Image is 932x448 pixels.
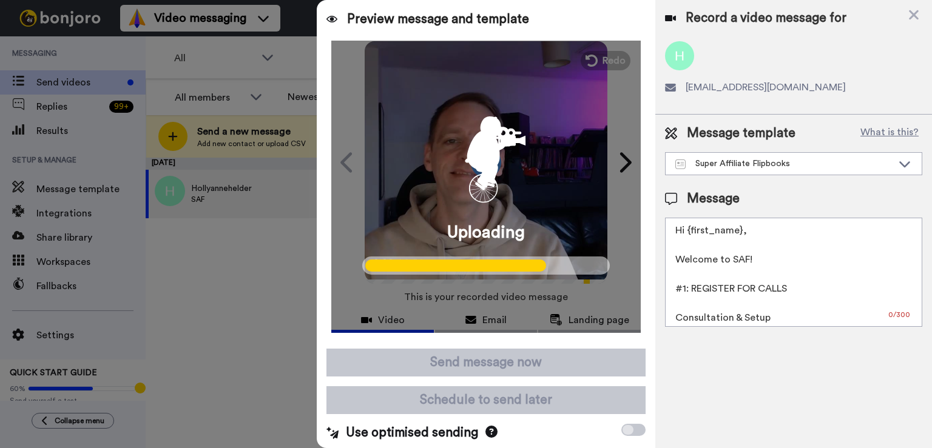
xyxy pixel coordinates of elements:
button: Schedule to send later [326,386,646,414]
span: [EMAIL_ADDRESS][DOMAIN_NAME] [686,80,846,95]
span: Uploading [447,220,525,244]
img: Message-temps.svg [675,159,686,169]
span: Message [687,190,740,208]
span: Message template [687,124,795,142]
button: What is this? [857,124,922,142]
textarea: Hi {first_name}, Welcome to SAF! #1: REGISTER FOR CALLS Consultation & Setup >>​ [URL][DOMAIN_NAM... [665,218,922,327]
div: Super Affiliate Flipbooks [675,158,893,170]
button: Send message now [326,349,646,376]
div: animation [431,99,541,208]
span: Use optimised sending [346,424,478,442]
